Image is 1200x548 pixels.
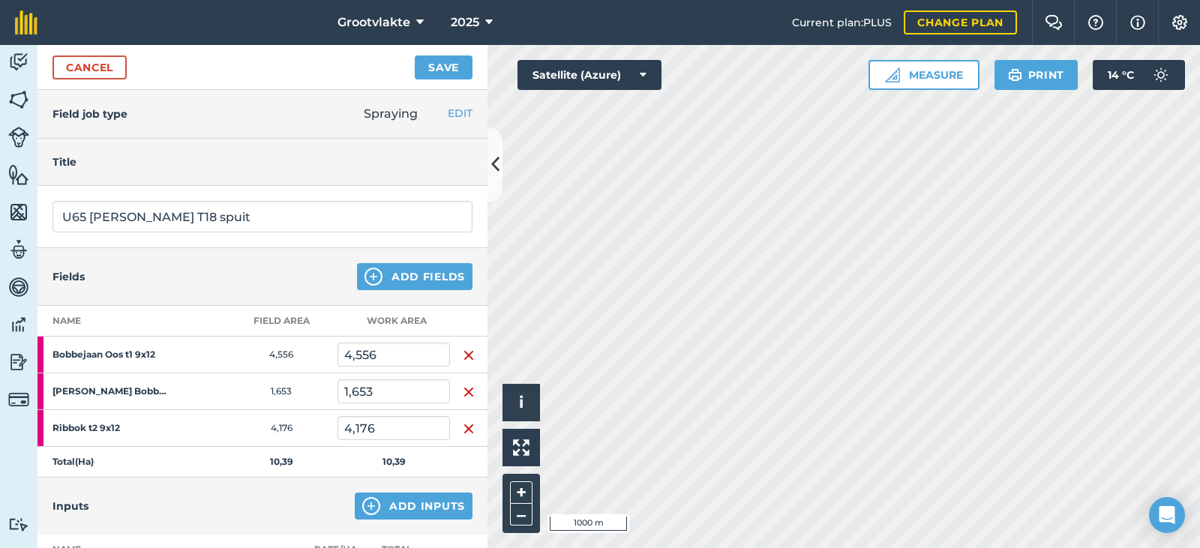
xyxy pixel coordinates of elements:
button: EDIT [448,105,472,121]
span: Spraying [364,106,418,121]
strong: Bobbejaan Oos t1 9x12 [52,349,169,361]
span: 2025 [451,13,479,31]
td: 4,176 [225,410,337,447]
button: i [502,384,540,421]
button: Add Fields [357,263,472,290]
img: Ruler icon [885,67,900,82]
a: Change plan [904,10,1017,34]
button: Add Inputs [355,493,472,520]
th: Work area [337,306,450,337]
img: svg+xml;base64,PD94bWwgdmVyc2lvbj0iMS4wIiBlbmNvZGluZz0idXRmLTgiPz4KPCEtLSBHZW5lcmF0b3I6IEFkb2JlIE... [8,389,29,410]
img: svg+xml;base64,PD94bWwgdmVyc2lvbj0iMS4wIiBlbmNvZGluZz0idXRmLTgiPz4KPCEtLSBHZW5lcmF0b3I6IEFkb2JlIE... [8,313,29,336]
img: A question mark icon [1087,15,1105,30]
img: svg+xml;base64,PD94bWwgdmVyc2lvbj0iMS4wIiBlbmNvZGluZz0idXRmLTgiPz4KPCEtLSBHZW5lcmF0b3I6IEFkb2JlIE... [8,127,29,148]
img: svg+xml;base64,PHN2ZyB4bWxucz0iaHR0cDovL3d3dy53My5vcmcvMjAwMC9zdmciIHdpZHRoPSIxOSIgaGVpZ2h0PSIyNC... [1008,66,1022,84]
span: 14 ° C [1108,60,1134,90]
td: 4,556 [225,337,337,373]
img: svg+xml;base64,PHN2ZyB4bWxucz0iaHR0cDovL3d3dy53My5vcmcvMjAwMC9zdmciIHdpZHRoPSI1NiIgaGVpZ2h0PSI2MC... [8,201,29,223]
h4: Field job type [52,106,127,122]
span: Current plan : PLUS [792,14,892,31]
strong: Ribbok t2 9x12 [52,422,169,434]
span: i [519,393,523,412]
img: fieldmargin Logo [15,10,37,34]
img: svg+xml;base64,PD94bWwgdmVyc2lvbj0iMS4wIiBlbmNvZGluZz0idXRmLTgiPz4KPCEtLSBHZW5lcmF0b3I6IEFkb2JlIE... [1146,60,1176,90]
strong: [PERSON_NAME] Bobbejaan UieC [52,385,169,397]
span: Grootvlakte [337,13,410,31]
strong: 10,39 [270,456,293,467]
button: Satellite (Azure) [517,60,661,90]
img: Two speech bubbles overlapping with the left bubble in the forefront [1045,15,1063,30]
img: svg+xml;base64,PHN2ZyB4bWxucz0iaHR0cDovL3d3dy53My5vcmcvMjAwMC9zdmciIHdpZHRoPSIxNyIgaGVpZ2h0PSIxNy... [1130,13,1145,31]
h4: Title [52,154,472,170]
strong: Total ( Ha ) [52,456,94,467]
td: 1,653 [225,373,337,410]
img: svg+xml;base64,PD94bWwgdmVyc2lvbj0iMS4wIiBlbmNvZGluZz0idXRmLTgiPz4KPCEtLSBHZW5lcmF0b3I6IEFkb2JlIE... [8,276,29,298]
img: svg+xml;base64,PHN2ZyB4bWxucz0iaHR0cDovL3d3dy53My5vcmcvMjAwMC9zdmciIHdpZHRoPSIxNCIgaGVpZ2h0PSIyNC... [364,268,382,286]
button: + [510,481,532,504]
img: svg+xml;base64,PHN2ZyB4bWxucz0iaHR0cDovL3d3dy53My5vcmcvMjAwMC9zdmciIHdpZHRoPSI1NiIgaGVpZ2h0PSI2MC... [8,88,29,111]
img: svg+xml;base64,PD94bWwgdmVyc2lvbj0iMS4wIiBlbmNvZGluZz0idXRmLTgiPz4KPCEtLSBHZW5lcmF0b3I6IEFkb2JlIE... [8,51,29,73]
img: svg+xml;base64,PHN2ZyB4bWxucz0iaHR0cDovL3d3dy53My5vcmcvMjAwMC9zdmciIHdpZHRoPSIxNCIgaGVpZ2h0PSIyNC... [362,497,380,515]
th: Name [37,306,225,337]
h4: Inputs [52,498,88,514]
a: Cancel [52,55,127,79]
img: svg+xml;base64,PD94bWwgdmVyc2lvbj0iMS4wIiBlbmNvZGluZz0idXRmLTgiPz4KPCEtLSBHZW5lcmF0b3I6IEFkb2JlIE... [8,351,29,373]
img: A cog icon [1171,15,1189,30]
h4: Fields [52,268,85,285]
img: svg+xml;base64,PD94bWwgdmVyc2lvbj0iMS4wIiBlbmNvZGluZz0idXRmLTgiPz4KPCEtLSBHZW5lcmF0b3I6IEFkb2JlIE... [8,517,29,532]
img: svg+xml;base64,PD94bWwgdmVyc2lvbj0iMS4wIiBlbmNvZGluZz0idXRmLTgiPz4KPCEtLSBHZW5lcmF0b3I6IEFkb2JlIE... [8,238,29,261]
button: Save [415,55,472,79]
button: – [510,504,532,526]
img: svg+xml;base64,PHN2ZyB4bWxucz0iaHR0cDovL3d3dy53My5vcmcvMjAwMC9zdmciIHdpZHRoPSIxNiIgaGVpZ2h0PSIyNC... [463,383,475,401]
button: 14 °C [1093,60,1185,90]
img: svg+xml;base64,PHN2ZyB4bWxucz0iaHR0cDovL3d3dy53My5vcmcvMjAwMC9zdmciIHdpZHRoPSIxNiIgaGVpZ2h0PSIyNC... [463,420,475,438]
button: Print [994,60,1078,90]
input: What needs doing? [52,201,472,232]
img: Four arrows, one pointing top left, one top right, one bottom right and the last bottom left [513,439,529,456]
img: svg+xml;base64,PHN2ZyB4bWxucz0iaHR0cDovL3d3dy53My5vcmcvMjAwMC9zdmciIHdpZHRoPSI1NiIgaGVpZ2h0PSI2MC... [8,163,29,186]
th: Field Area [225,306,337,337]
button: Measure [868,60,979,90]
div: Open Intercom Messenger [1149,497,1185,533]
strong: 10,39 [382,456,406,467]
img: svg+xml;base64,PHN2ZyB4bWxucz0iaHR0cDovL3d3dy53My5vcmcvMjAwMC9zdmciIHdpZHRoPSIxNiIgaGVpZ2h0PSIyNC... [463,346,475,364]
